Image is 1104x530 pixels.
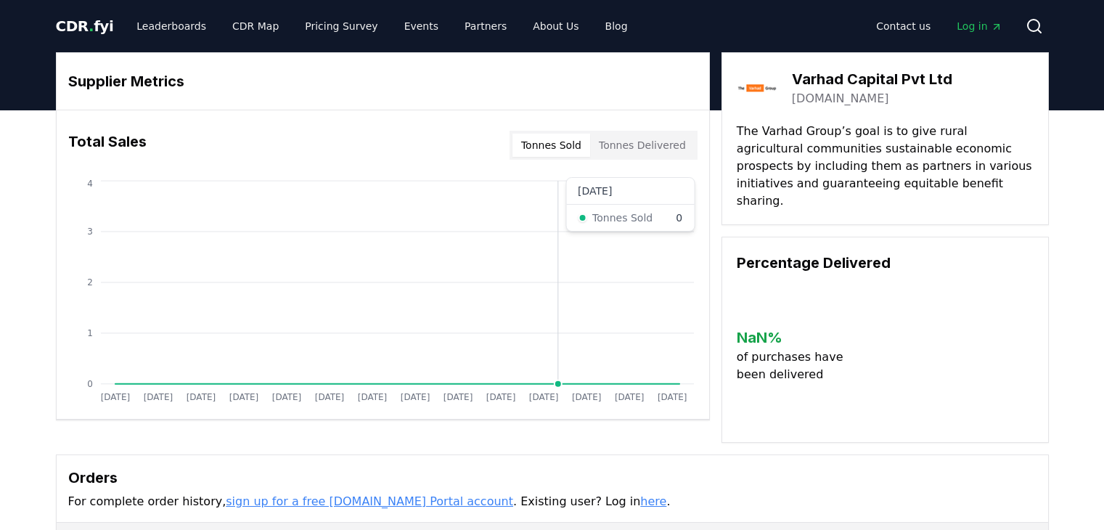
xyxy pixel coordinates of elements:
[615,392,645,402] tspan: [DATE]
[393,13,450,39] a: Events
[87,328,93,338] tspan: 1
[521,13,590,39] a: About Us
[486,392,516,402] tspan: [DATE]
[87,179,93,189] tspan: 4
[89,17,94,35] span: .
[529,392,559,402] tspan: [DATE]
[957,19,1002,33] span: Log in
[400,392,430,402] tspan: [DATE]
[737,252,1034,274] h3: Percentage Delivered
[226,494,513,508] a: sign up for a free [DOMAIN_NAME] Portal account
[271,392,301,402] tspan: [DATE]
[572,392,602,402] tspan: [DATE]
[56,17,114,35] span: CDR fyi
[640,494,666,508] a: here
[56,16,114,36] a: CDR.fyi
[125,13,639,39] nav: Main
[737,348,855,383] p: of purchases have been delivered
[68,467,1036,489] h3: Orders
[221,13,290,39] a: CDR Map
[658,392,687,402] tspan: [DATE]
[737,327,855,348] h3: NaN %
[945,13,1013,39] a: Log in
[357,392,387,402] tspan: [DATE]
[864,13,942,39] a: Contact us
[737,68,777,108] img: Varhad Capital Pvt Ltd-logo
[87,379,93,389] tspan: 0
[229,392,258,402] tspan: [DATE]
[68,131,147,160] h3: Total Sales
[68,493,1036,510] p: For complete order history, . Existing user? Log in .
[792,68,952,90] h3: Varhad Capital Pvt Ltd
[590,134,695,157] button: Tonnes Delivered
[143,392,173,402] tspan: [DATE]
[68,70,698,92] h3: Supplier Metrics
[864,13,1013,39] nav: Main
[594,13,639,39] a: Blog
[443,392,473,402] tspan: [DATE]
[125,13,218,39] a: Leaderboards
[100,392,130,402] tspan: [DATE]
[314,392,344,402] tspan: [DATE]
[87,277,93,288] tspan: 2
[792,90,889,107] a: [DOMAIN_NAME]
[293,13,389,39] a: Pricing Survey
[87,227,93,237] tspan: 3
[453,13,518,39] a: Partners
[512,134,590,157] button: Tonnes Sold
[186,392,216,402] tspan: [DATE]
[737,123,1034,210] p: The Varhad Group’s goal is to give rural agricultural communities sustainable economic prospects ...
